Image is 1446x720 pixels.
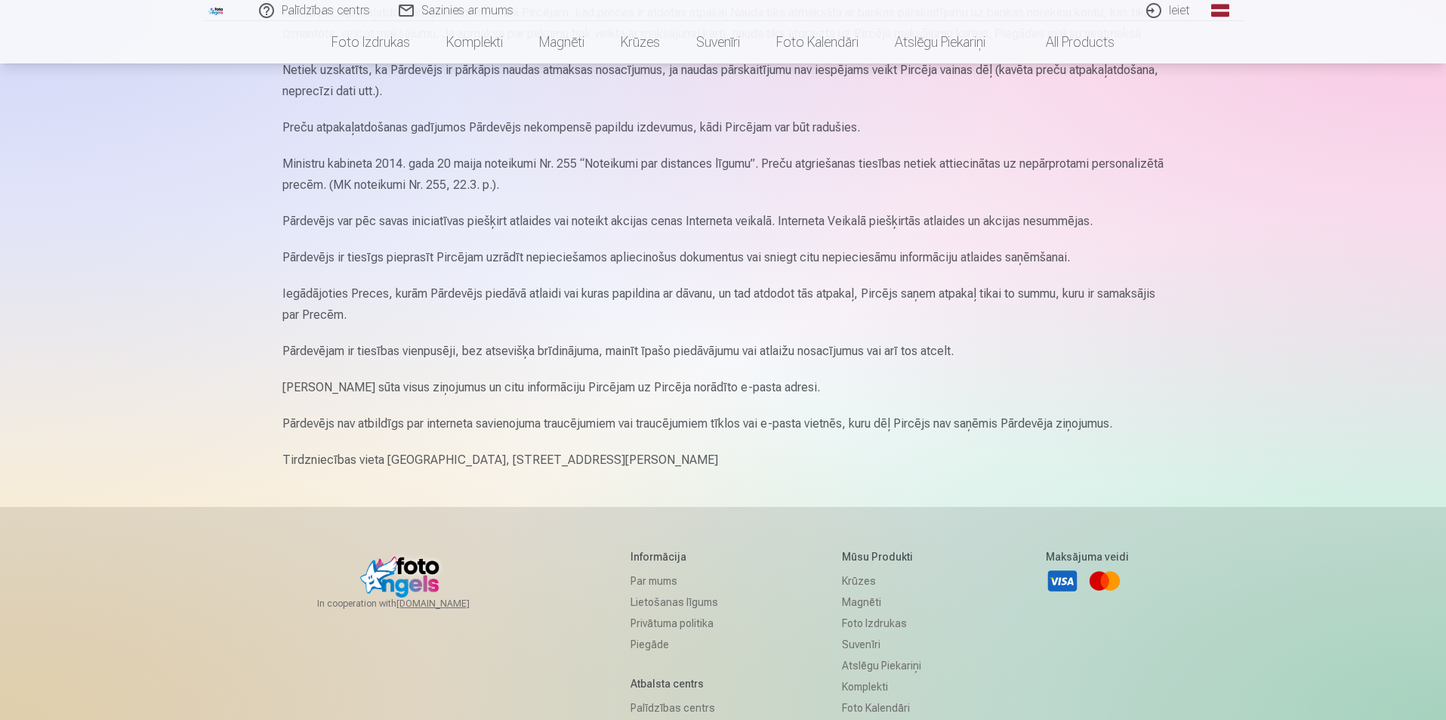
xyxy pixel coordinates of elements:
a: Foto kalendāri [842,697,921,718]
a: Foto kalendāri [758,21,877,63]
p: Preču atpakaļatdošanas gadījumos Pārdevējs nekompensē papildu izdevumus, kādi Pircējam var būt ra... [282,117,1164,138]
a: Par mums [631,570,718,592]
a: Atslēgu piekariņi [877,21,1004,63]
a: Mastercard [1088,564,1121,598]
a: Suvenīri [842,634,921,655]
a: Palīdzības centrs [631,697,718,718]
p: Tirdzniecības vieta [GEOGRAPHIC_DATA], [STREET_ADDRESS][PERSON_NAME] [282,450,1164,471]
a: Krūzes [842,570,921,592]
a: Lietošanas līgums [631,592,718,613]
p: Pārdevējs ir tiesīgs pieprasīt Pircējam uzrādīt nepieciešamos apliecinošus dokumentus vai sniegt ... [282,247,1164,268]
p: Pārdevējs nav atbildīgs par interneta savienojuma traucējumiem vai traucējumiem tīklos vai e-past... [282,413,1164,434]
img: /fa1 [208,6,225,15]
p: Pārdevējs var pēc savas iniciatīvas piešķirt atlaides vai noteikt akcijas cenas Interneta veikalā... [282,211,1164,232]
a: Komplekti [842,676,921,697]
a: [DOMAIN_NAME] [396,598,506,610]
p: Ministru kabineta 2014. gada 20 maija noteikumi Nr. 255 “Noteikumi par distances līgumu”. Preču a... [282,153,1164,196]
a: Magnēti [842,592,921,613]
a: Atslēgu piekariņi [842,655,921,676]
a: Magnēti [521,21,603,63]
a: Suvenīri [678,21,758,63]
a: Foto izdrukas [313,21,428,63]
h5: Mūsu produkti [842,549,921,564]
a: Visa [1046,564,1079,598]
span: In cooperation with [317,598,506,610]
p: [PERSON_NAME] sūta visus ziņojumus un citu informāciju Pircējam uz Pircēja norādīto e-pasta adresi. [282,377,1164,398]
a: Privātuma politika [631,613,718,634]
p: Pārdevējam ir tiesības vienpusēji, bez atsevišķa brīdinājuma, mainīt īpašo piedāvājumu vai atlaiž... [282,341,1164,362]
h5: Maksājuma veidi [1046,549,1129,564]
a: Foto izdrukas [842,613,921,634]
a: All products [1004,21,1133,63]
p: Iegādājoties Preces, kurām Pārdevējs piedāvā atlaidi vai kuras papildina ar dāvanu, un tad atdodo... [282,283,1164,326]
a: Piegāde [631,634,718,655]
p: Netiek uzskatīts, ka Pārdevējs ir pārkāpis naudas atmaksas nosacījumus, ja naudas pārskaitījumu n... [282,60,1164,102]
a: Komplekti [428,21,521,63]
a: Krūzes [603,21,678,63]
h5: Informācija [631,549,718,564]
h5: Atbalsta centrs [631,676,718,691]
